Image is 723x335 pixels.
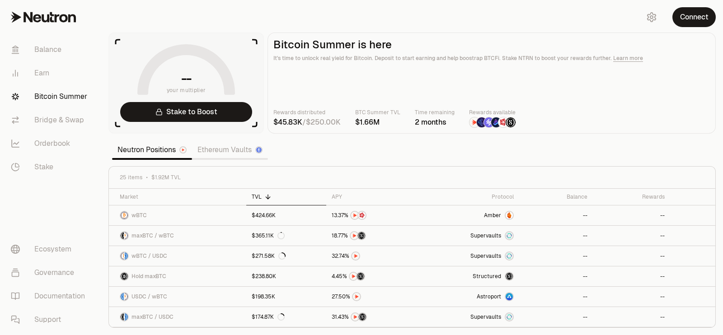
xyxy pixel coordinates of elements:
a: StructuredmaxBTC [423,266,519,286]
a: Astroport [423,287,519,307]
img: wBTC Logo [121,252,124,260]
img: Supervaults [506,252,513,260]
button: NTRNStructured Points [332,272,418,281]
p: Time remaining [415,108,455,117]
img: EtherFi Points [477,117,487,127]
img: Amber [506,212,513,219]
img: maxBTC Logo [121,273,128,280]
a: SupervaultsSupervaults [423,307,519,327]
img: USDC Logo [125,252,128,260]
a: -- [519,205,593,225]
a: NTRNStructured Points [326,226,423,246]
a: $238.80K [246,266,326,286]
a: maxBTC LogowBTC LogomaxBTC / wBTC [109,226,246,246]
img: NTRN [353,293,360,300]
a: NTRNMars Fragments [326,205,423,225]
span: Amber [484,212,501,219]
a: $424.66K [246,205,326,225]
a: -- [593,266,670,286]
a: $365.11K [246,226,326,246]
img: Supervaults [506,313,513,321]
a: Bitcoin Summer [4,85,98,108]
span: maxBTC / USDC [131,313,174,321]
img: Supervaults [506,232,513,239]
a: Stake [4,155,98,179]
button: Connect [672,7,716,27]
div: Protocol [428,193,514,200]
a: Balance [4,38,98,61]
a: $174.87K [246,307,326,327]
img: Structured Points [357,273,364,280]
a: -- [593,246,670,266]
img: wBTC Logo [125,293,128,300]
span: $1.92M TVL [151,174,181,181]
a: -- [593,287,670,307]
a: maxBTC LogoHold maxBTC [109,266,246,286]
img: Structured Points [358,232,365,239]
img: NTRN [351,212,358,219]
a: $198.35K [246,287,326,307]
span: wBTC [131,212,147,219]
div: Market [120,193,241,200]
a: -- [519,266,593,286]
div: Rewards [598,193,665,200]
img: USDC Logo [121,293,124,300]
a: USDC LogowBTC LogoUSDC / wBTC [109,287,246,307]
button: NTRN [332,251,418,261]
img: USDC Logo [125,313,128,321]
a: -- [593,307,670,327]
a: Documentation [4,284,98,308]
img: maxBTC [506,273,513,280]
a: -- [593,226,670,246]
div: APY [332,193,418,200]
a: -- [519,226,593,246]
a: Governance [4,261,98,284]
a: -- [519,246,593,266]
span: Supervaults [470,232,501,239]
span: Supervaults [470,252,501,260]
a: Bridge & Swap [4,108,98,132]
div: 2 months [415,117,455,128]
img: wBTC Logo [121,212,128,219]
a: -- [519,287,593,307]
a: wBTC LogoUSDC LogowBTC / USDC [109,246,246,266]
button: NTRNMars Fragments [332,211,418,220]
span: Astroport [477,293,501,300]
div: $174.87K [252,313,285,321]
span: your multiplier [167,86,206,95]
img: NTRN [352,252,359,260]
a: -- [519,307,593,327]
img: Solv Points [484,117,494,127]
a: SupervaultsSupervaults [423,226,519,246]
div: $238.80K [252,273,276,280]
img: wBTC Logo [125,232,128,239]
button: NTRNStructured Points [332,231,418,240]
img: Mars Fragments [498,117,508,127]
img: Ethereum Logo [256,147,262,153]
button: NTRNStructured Points [332,312,418,321]
a: NTRNStructured Points [326,307,423,327]
img: maxBTC Logo [121,313,124,321]
span: maxBTC / wBTC [131,232,174,239]
div: Balance [525,193,588,200]
img: Neutron Logo [180,147,186,153]
a: Ethereum Vaults [192,141,268,159]
a: NTRN [326,246,423,266]
a: AmberAmber [423,205,519,225]
a: $271.58K [246,246,326,266]
a: maxBTC LogoUSDC LogomaxBTC / USDC [109,307,246,327]
span: Structured [473,273,501,280]
img: Structured Points [506,117,516,127]
img: Mars Fragments [358,212,366,219]
img: NTRN [352,313,359,321]
a: Support [4,308,98,331]
p: BTC Summer TVL [355,108,400,117]
span: Supervaults [470,313,501,321]
a: -- [593,205,670,225]
img: NTRN [469,117,479,127]
span: USDC / wBTC [131,293,167,300]
div: $271.58K [252,252,286,260]
a: Stake to Boost [120,102,252,122]
p: It's time to unlock real yield for Bitcoin. Deposit to start earning and help boostrap BTCFi. Sta... [273,54,710,63]
a: Earn [4,61,98,85]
